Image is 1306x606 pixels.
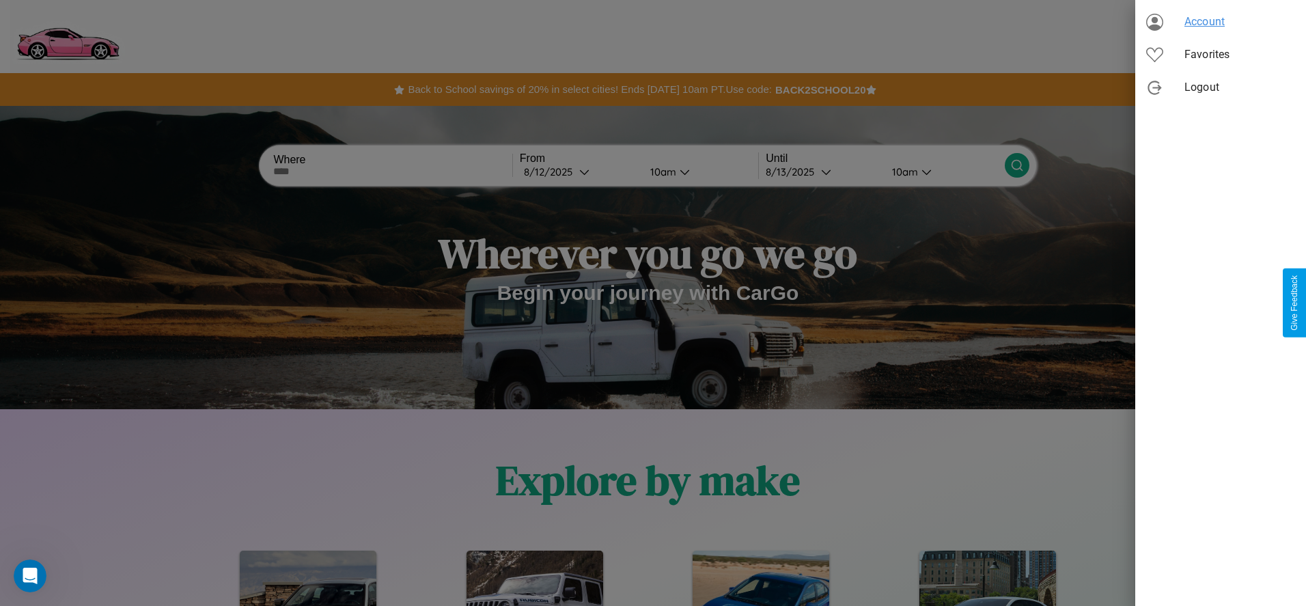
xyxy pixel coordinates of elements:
[1135,5,1306,38] div: Account
[14,560,46,592] iframe: Intercom live chat
[1290,275,1299,331] div: Give Feedback
[1184,79,1295,96] span: Logout
[1135,38,1306,71] div: Favorites
[1184,14,1295,30] span: Account
[1184,46,1295,63] span: Favorites
[1135,71,1306,104] div: Logout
